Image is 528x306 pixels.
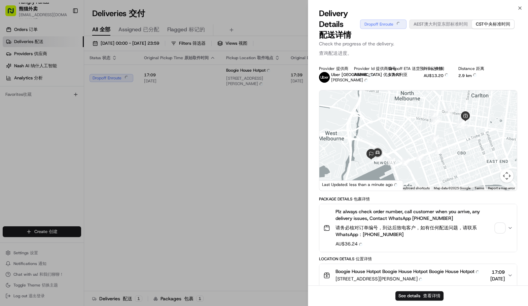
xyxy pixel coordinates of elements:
div: 2.9 km [458,72,482,79]
div: Provider Id [354,66,378,71]
span: API Documentation [64,150,108,157]
span: Knowledge Base [13,150,51,157]
div: Last Updated: less than a minute ago [319,180,403,191]
div: 10 [433,118,441,125]
img: 1736555255976-a54dd68f-1ca7-489b-9aae-adbdc363a1c4 [13,105,19,110]
div: Price [424,66,448,71]
button: Plz always check order number, call customer when you arrive, any delivery issues, Contact WhatsA... [319,204,517,252]
span: Delivery Details [319,8,360,40]
span: 包裹详情 [354,196,370,202]
button: Boogie House Hotpot Boogie House Hotpot Boogie House Hotpot[STREET_ADDRESS][PERSON_NAME]17:09[DATE] [319,264,517,287]
span: Plz always check order number, call customer when you arrive, any delivery issues, Contact WhatsA... [336,208,493,240]
span: 中央标准时间 [484,21,510,27]
button: A5B4B [354,72,374,79]
img: Nash [7,7,20,20]
span: 位置详情 [356,256,372,262]
div: Provider [319,66,343,71]
span: [PERSON_NAME] [331,77,371,83]
div: 💻 [57,151,62,156]
span: 优步澳大利亚 [383,72,408,77]
div: 9 [431,117,438,124]
img: uber-new-logo.jpeg [319,72,330,83]
div: 4 [460,117,467,125]
div: AU$13.20 [424,72,448,79]
div: 12 [435,147,443,154]
p: Check the progress of the delivery. [319,40,517,59]
a: Terms [474,186,484,190]
div: 📗 [7,151,12,156]
span: 8月15日 [26,122,42,128]
span: 查看详情 [423,293,441,299]
a: Report a map error [488,186,515,190]
div: 6 [445,109,453,116]
div: Dropoff ETA [389,66,413,71]
button: Start new chat [114,66,122,74]
span: 澳大利亚东部标准时间 [424,21,468,27]
p: Welcome 👋 [7,27,122,38]
span: 请务必核对订单编号，到达后致电客户，如有任何配送问题，请联系WhatsApp：[PHONE_NUMBER] [336,225,477,237]
span: Pylon [67,167,81,172]
div: 15 [388,158,395,165]
div: 17:42 [389,72,413,77]
span: 价格 [435,66,443,71]
span: 8月19日 [60,104,75,110]
button: Map camera controls [500,169,514,183]
span: 提供商 [336,66,348,71]
span: • [22,122,25,128]
div: We're available if you need us! [30,71,93,76]
a: 💻API Documentation [54,148,111,160]
span: 距离 [476,66,484,71]
button: Keyboard shortcuts [401,186,430,191]
div: 5 [461,111,468,118]
span: • [56,104,58,110]
span: 配送详情 [319,30,351,40]
input: Clear [17,43,111,50]
a: Powered byPylon [47,166,81,172]
span: [STREET_ADDRESS][PERSON_NAME] [336,275,482,283]
img: 1753817452368-0c19585d-7be3-40d9-9a41-2dc781b3d1eb [14,64,26,76]
div: Past conversations [7,87,45,93]
span: [DATE] [490,275,505,282]
div: 1 [457,121,464,128]
div: Start new chat [30,64,110,71]
div: 7 [431,111,438,118]
div: 14 [402,158,410,166]
button: See all [104,86,122,94]
span: Uber [GEOGRAPHIC_DATA] [331,72,408,77]
span: 查询配送进度。 [319,50,352,56]
span: [PERSON_NAME] [21,104,55,110]
div: 3 [460,117,467,124]
span: 提供商编号 [376,66,396,71]
a: 📗Knowledge Base [4,148,54,160]
span: AU$36.24 [336,240,493,248]
span: Map data ©2025 Google [434,186,470,190]
button: AEST [410,20,472,29]
div: Distance [458,66,482,71]
img: Bea Lacdao [7,98,17,109]
img: 1736555255976-a54dd68f-1ca7-489b-9aae-adbdc363a1c4 [7,64,19,76]
div: 2 [460,121,467,128]
button: CST [472,20,514,29]
button: See details 查看详情 [395,291,444,301]
div: 11 [431,135,439,142]
span: 17:09 [490,269,505,275]
div: 13 [416,153,424,161]
div: Package Details [319,196,517,202]
div: Location Details [319,256,517,262]
span: Boogie House Hotpot Boogie House Hotpot Boogie House Hotpot [336,268,482,275]
span: 送货预计到达时间 [412,66,444,71]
